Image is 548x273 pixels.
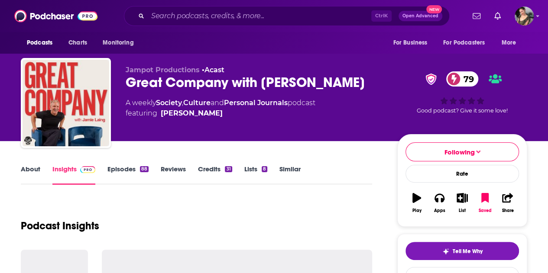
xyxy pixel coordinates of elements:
[107,165,149,185] a: Episodes88
[502,208,513,213] div: Share
[459,208,466,213] div: List
[478,208,491,213] div: Saved
[80,166,95,173] img: Podchaser Pro
[444,148,474,156] span: Following
[469,9,484,23] a: Show notifications dropdown
[103,37,133,49] span: Monitoring
[428,187,451,218] button: Apps
[473,187,496,218] button: Saved
[97,35,145,51] button: open menu
[515,6,534,26] img: User Profile
[68,37,87,49] span: Charts
[397,66,527,119] div: verified Badge79Good podcast? Give it some love!
[161,165,186,185] a: Reviews
[502,37,516,49] span: More
[27,37,52,49] span: Podcasts
[21,219,99,232] h1: Podcast Insights
[244,165,267,185] a: Lists8
[496,35,527,51] button: open menu
[496,187,519,218] button: Share
[402,14,438,18] span: Open Advanced
[63,35,92,51] a: Charts
[52,165,95,185] a: InsightsPodchaser Pro
[426,5,442,13] span: New
[393,37,427,49] span: For Business
[124,6,450,26] div: Search podcasts, credits, & more...
[21,165,40,185] a: About
[198,165,232,185] a: Credits31
[156,99,182,107] a: Society
[515,6,534,26] span: Logged in as Flossie22
[405,142,519,161] button: Following
[182,99,183,107] span: ,
[202,66,224,74] span: •
[21,35,64,51] button: open menu
[183,99,211,107] a: Culture
[423,74,439,85] img: verified Badge
[412,208,422,213] div: Play
[443,37,485,49] span: For Podcasters
[204,66,224,74] a: Acast
[279,165,301,185] a: Similar
[442,248,449,255] img: tell me why sparkle
[387,35,438,51] button: open menu
[161,108,223,119] a: Jamie Laing
[126,66,200,74] span: Jampot Productions
[148,9,371,23] input: Search podcasts, credits, & more...
[434,208,445,213] div: Apps
[491,9,504,23] a: Show notifications dropdown
[211,99,224,107] span: and
[371,10,392,22] span: Ctrl K
[399,11,442,21] button: Open AdvancedNew
[225,166,232,172] div: 31
[224,99,288,107] a: Personal Journals
[126,108,315,119] span: featuring
[262,166,267,172] div: 8
[455,71,478,87] span: 79
[451,187,473,218] button: List
[126,98,315,119] div: A weekly podcast
[515,6,534,26] button: Show profile menu
[23,60,109,146] img: Great Company with Jamie Laing
[453,248,483,255] span: Tell Me Why
[417,107,508,114] span: Good podcast? Give it some love!
[405,165,519,183] div: Rate
[140,166,149,172] div: 88
[438,35,497,51] button: open menu
[405,242,519,260] button: tell me why sparkleTell Me Why
[14,8,97,24] img: Podchaser - Follow, Share and Rate Podcasts
[405,187,428,218] button: Play
[446,71,478,87] a: 79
